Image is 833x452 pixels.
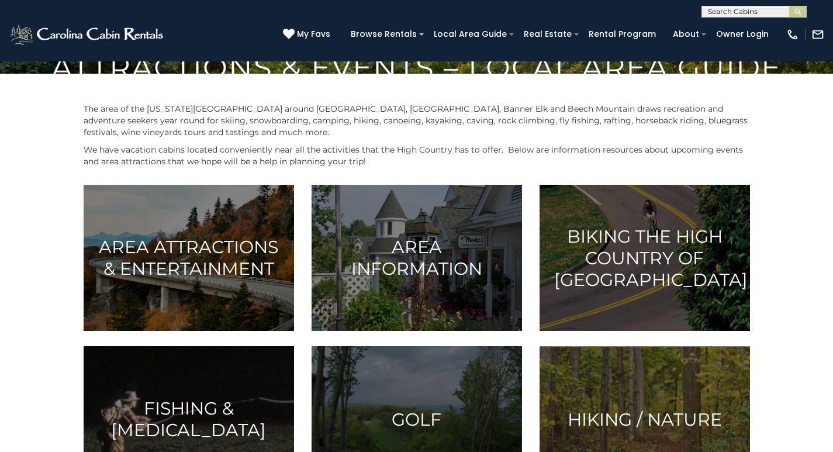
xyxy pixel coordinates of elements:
img: mail-regular-white.png [811,28,824,41]
a: Browse Rentals [345,25,423,43]
a: Owner Login [710,25,775,43]
a: Real Estate [518,25,578,43]
a: Biking the High Country of [GEOGRAPHIC_DATA] [540,185,750,331]
a: Area Information [312,185,522,331]
h3: Biking the High Country of [GEOGRAPHIC_DATA] [554,226,735,291]
a: About [667,25,705,43]
h3: Golf [326,409,507,430]
h3: Area Attractions & Entertainment [98,236,279,280]
p: We have vacation cabins located conveniently near all the activities that the High Country has to... [84,144,750,167]
a: Area Attractions & Entertainment [84,185,294,331]
img: phone-regular-white.png [786,28,799,41]
a: Rental Program [583,25,662,43]
img: White-1-2.png [9,23,167,46]
a: My Favs [283,28,333,41]
h3: Hiking / Nature [554,409,735,430]
h3: Fishing & [MEDICAL_DATA] [98,398,279,441]
span: My Favs [297,28,330,40]
h3: Area Information [326,236,507,280]
a: Local Area Guide [428,25,513,43]
p: The area of the [US_STATE][GEOGRAPHIC_DATA] around [GEOGRAPHIC_DATA], [GEOGRAPHIC_DATA], Banner E... [84,103,750,138]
